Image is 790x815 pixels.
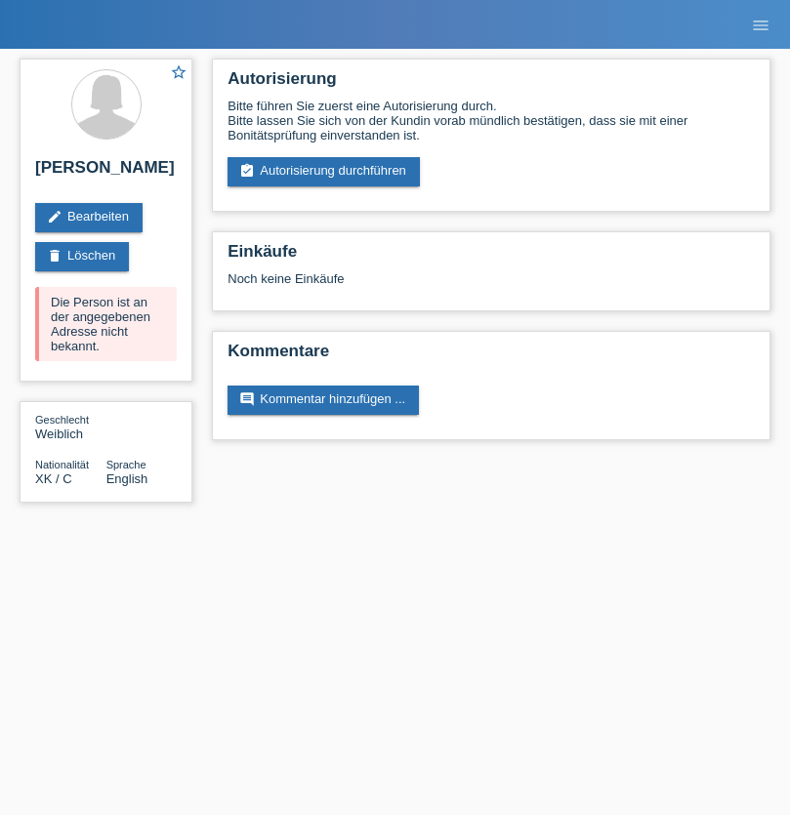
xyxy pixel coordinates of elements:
[239,163,255,179] i: assignment_turned_in
[228,157,420,186] a: assignment_turned_inAutorisierung durchführen
[35,471,72,486] span: Kosovo / C / 28.08.1993
[35,459,89,470] span: Nationalität
[35,203,143,232] a: editBearbeiten
[741,19,780,30] a: menu
[170,63,187,81] i: star_border
[228,386,419,415] a: commentKommentar hinzufügen ...
[35,287,177,361] div: Die Person ist an der angegebenen Adresse nicht bekannt.
[106,471,148,486] span: English
[228,69,755,99] h2: Autorisierung
[239,391,255,407] i: comment
[228,242,755,271] h2: Einkäufe
[47,209,62,224] i: edit
[35,158,177,187] h2: [PERSON_NAME]
[35,414,89,426] span: Geschlecht
[751,16,770,35] i: menu
[47,248,62,264] i: delete
[170,63,187,84] a: star_border
[35,412,106,441] div: Weiblich
[228,342,755,371] h2: Kommentare
[35,242,129,271] a: deleteLöschen
[228,99,755,143] div: Bitte führen Sie zuerst eine Autorisierung durch. Bitte lassen Sie sich von der Kundin vorab münd...
[106,459,146,470] span: Sprache
[228,271,755,301] div: Noch keine Einkäufe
